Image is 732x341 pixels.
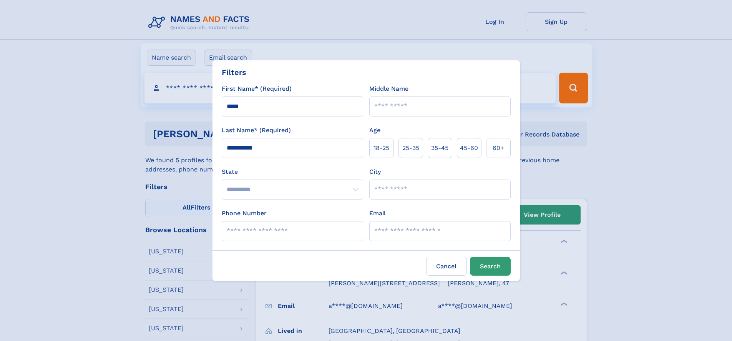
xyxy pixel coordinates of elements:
[222,67,246,78] div: Filters
[373,143,389,153] span: 18‑25
[431,143,448,153] span: 35‑45
[369,84,408,93] label: Middle Name
[222,84,292,93] label: First Name* (Required)
[222,209,267,218] label: Phone Number
[369,209,386,218] label: Email
[222,126,291,135] label: Last Name* (Required)
[426,257,467,276] label: Cancel
[470,257,511,276] button: Search
[402,143,419,153] span: 25‑35
[369,167,381,176] label: City
[460,143,478,153] span: 45‑60
[369,126,380,135] label: Age
[222,167,363,176] label: State
[493,143,504,153] span: 60+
